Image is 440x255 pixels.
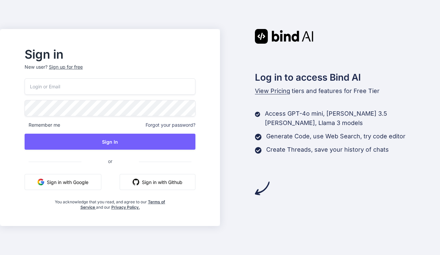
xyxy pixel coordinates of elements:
p: Access GPT-4o mini, [PERSON_NAME] 3.5 [PERSON_NAME], Llama 3 models [265,109,440,128]
p: New user? [25,64,195,78]
div: Sign up for free [49,64,83,70]
span: Remember me [25,122,60,128]
input: Login or Email [25,78,195,95]
img: Bind AI logo [255,29,313,44]
h2: Sign in [25,49,195,60]
div: You acknowledge that you read, and agree to our and our [53,195,167,210]
img: github [133,179,139,185]
span: Forgot your password? [146,122,195,128]
p: Generate Code, use Web Search, try code editor [266,132,405,141]
p: Create Threads, save your history of chats [266,145,389,154]
h2: Log in to access Bind AI [255,70,440,84]
a: Privacy Policy. [111,205,140,210]
button: Sign In [25,134,195,150]
span: View Pricing [255,87,290,94]
img: google [38,179,44,185]
img: arrow [255,181,270,196]
span: or [81,153,139,169]
p: tiers and features for Free Tier [255,86,440,96]
button: Sign in with Github [120,174,195,190]
button: Sign in with Google [25,174,101,190]
a: Terms of Service [80,199,165,210]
